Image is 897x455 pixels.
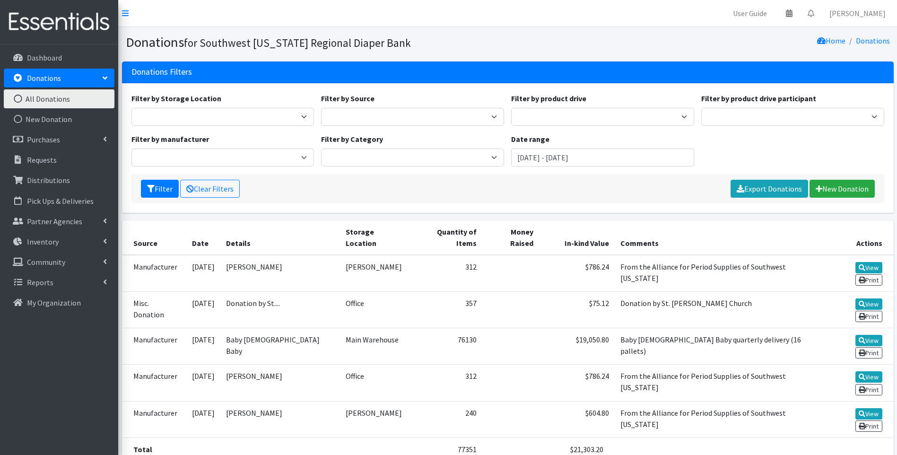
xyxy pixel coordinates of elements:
td: Donation by St.... [220,291,340,328]
a: View [855,335,882,346]
td: [PERSON_NAME] [220,401,340,437]
p: Requests [27,155,57,165]
td: From the Alliance for Period Supplies of Southwest [US_STATE] [615,255,824,292]
td: 240 [412,401,482,437]
input: January 1, 2011 - December 31, 2011 [511,149,694,166]
p: Partner Agencies [27,217,82,226]
th: Details [220,220,340,255]
a: View [855,298,882,310]
td: [DATE] [186,401,220,437]
a: Distributions [4,171,114,190]
td: Office [340,365,411,401]
p: Pick Ups & Deliveries [27,196,94,206]
a: Donations [856,36,890,45]
td: Main Warehouse [340,328,411,365]
td: Manufacturer [122,401,186,437]
a: Purchases [4,130,114,149]
p: Dashboard [27,53,62,62]
img: HumanEssentials [4,6,114,38]
label: Filter by manufacturer [131,133,209,145]
th: Date [186,220,220,255]
td: [DATE] [186,255,220,292]
a: Print [855,274,882,286]
h1: Donations [126,34,505,51]
td: Manufacturer [122,328,186,365]
p: Purchases [27,135,60,144]
td: Manufacturer [122,365,186,401]
a: New Donation [4,110,114,129]
a: [PERSON_NAME] [822,4,893,23]
td: 357 [412,291,482,328]
a: My Organization [4,293,114,312]
td: [DATE] [186,328,220,365]
p: Community [27,257,65,267]
p: Distributions [27,175,70,185]
a: Partner Agencies [4,212,114,231]
th: Money Raised [482,220,539,255]
td: 76130 [412,328,482,365]
a: All Donations [4,89,114,108]
a: New Donation [810,180,875,198]
p: My Organization [27,298,81,307]
td: $19,050.80 [539,328,615,365]
th: Actions [824,220,894,255]
h3: Donations Filters [131,67,192,77]
td: From the Alliance for Period Supplies of Southwest [US_STATE] [615,401,824,437]
td: Misc. Donation [122,291,186,328]
a: Clear Filters [180,180,240,198]
a: Print [855,347,882,359]
a: Reports [4,273,114,292]
label: Filter by Category [321,133,383,145]
a: Home [817,36,845,45]
p: Inventory [27,237,59,246]
td: Manufacturer [122,255,186,292]
label: Date range [511,133,549,145]
a: Print [855,311,882,322]
a: Export Donations [731,180,808,198]
td: $75.12 [539,291,615,328]
td: [PERSON_NAME] [340,401,411,437]
label: Filter by Source [321,93,374,104]
a: View [855,408,882,420]
a: View [855,371,882,383]
label: Filter by Storage Location [131,93,221,104]
td: From the Alliance for Period Supplies of Southwest [US_STATE] [615,365,824,401]
label: Filter by product drive participant [701,93,816,104]
th: In-kind Value [539,220,615,255]
a: Community [4,253,114,271]
a: Inventory [4,232,114,251]
button: Filter [141,180,179,198]
th: Comments [615,220,824,255]
td: Baby [DEMOGRAPHIC_DATA] Baby quarterly delivery (16 pallets) [615,328,824,365]
td: $604.80 [539,401,615,437]
th: Quantity of Items [412,220,482,255]
a: Donations [4,69,114,87]
td: [PERSON_NAME] [340,255,411,292]
td: Office [340,291,411,328]
a: Dashboard [4,48,114,67]
td: [DATE] [186,365,220,401]
p: Donations [27,73,61,83]
th: Source [122,220,186,255]
td: $786.24 [539,255,615,292]
label: Filter by product drive [511,93,586,104]
a: User Guide [725,4,775,23]
td: 312 [412,255,482,292]
a: Requests [4,150,114,169]
td: [DATE] [186,291,220,328]
small: for Southwest [US_STATE] Regional Diaper Bank [184,36,411,50]
td: [PERSON_NAME] [220,255,340,292]
a: Print [855,420,882,432]
th: Storage Location [340,220,411,255]
td: $786.24 [539,365,615,401]
td: Donation by St. [PERSON_NAME] Church [615,291,824,328]
a: View [855,262,882,273]
td: Baby [DEMOGRAPHIC_DATA] Baby [220,328,340,365]
a: Pick Ups & Deliveries [4,192,114,210]
td: [PERSON_NAME] [220,365,340,401]
td: 312 [412,365,482,401]
a: Print [855,384,882,395]
p: Reports [27,278,53,287]
strong: Total [133,445,152,454]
